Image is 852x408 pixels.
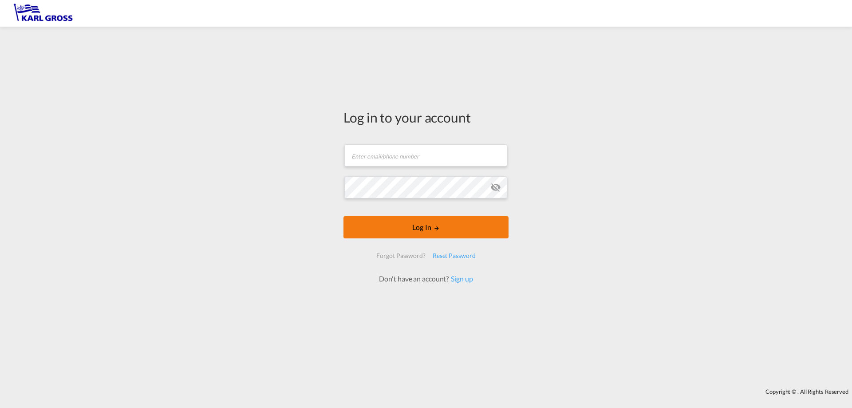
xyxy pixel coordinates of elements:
[490,182,501,193] md-icon: icon-eye-off
[429,248,479,264] div: Reset Password
[373,248,429,264] div: Forgot Password?
[344,144,507,166] input: Enter email/phone number
[449,274,473,283] a: Sign up
[369,274,482,284] div: Don't have an account?
[343,216,509,238] button: LOGIN
[343,108,509,127] div: Log in to your account
[13,4,73,24] img: 3269c73066d711f095e541db4db89301.png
